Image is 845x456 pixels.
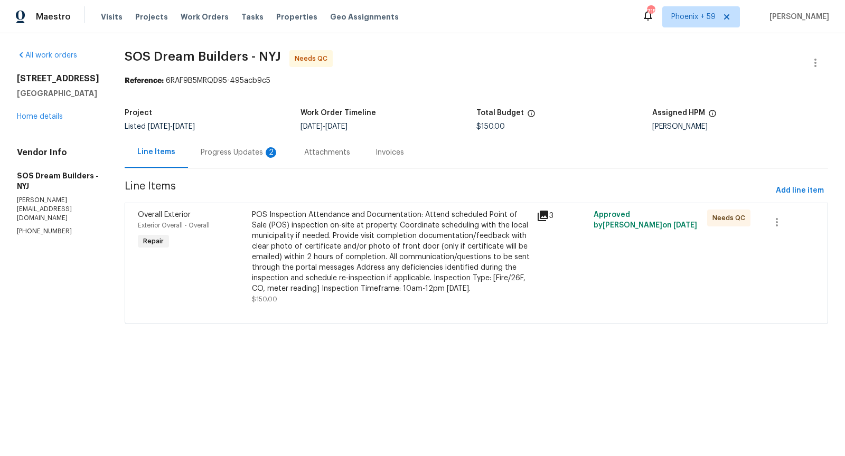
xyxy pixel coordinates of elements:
span: [DATE] [173,123,195,130]
div: Invoices [375,147,404,158]
span: Projects [135,12,168,22]
h5: Total Budget [476,109,524,117]
span: The total cost of line items that have been proposed by Opendoor. This sum includes line items th... [527,109,536,123]
div: Progress Updates [201,147,279,158]
span: Properties [276,12,317,22]
span: Phoenix + 59 [671,12,716,22]
h5: Project [125,109,152,117]
span: - [148,123,195,130]
span: Add line item [776,184,824,197]
p: [PERSON_NAME][EMAIL_ADDRESS][DOMAIN_NAME] [17,196,99,223]
div: POS Inspection Attendance and Documentation: Attend scheduled Point of Sale (POS) inspection on-s... [252,210,530,294]
a: All work orders [17,52,77,59]
span: Tasks [241,13,264,21]
span: $150.00 [476,123,505,130]
h4: Vendor Info [17,147,99,158]
span: SOS Dream Builders - NYJ [125,50,281,63]
span: Needs QC [712,213,749,223]
p: [PHONE_NUMBER] [17,227,99,236]
div: 2 [266,147,276,158]
span: $150.00 [252,296,277,302]
button: Add line item [772,181,828,201]
h5: Work Order Timeline [301,109,376,117]
div: 715 [647,6,654,17]
b: Reference: [125,77,164,84]
div: [PERSON_NAME] [652,123,828,130]
div: 6RAF9B5MRQD95-495acb9c5 [125,75,828,86]
h2: [STREET_ADDRESS] [17,73,99,84]
h5: SOS Dream Builders - NYJ [17,170,99,192]
span: Visits [101,12,123,22]
a: Home details [17,113,63,120]
span: [DATE] [148,123,170,130]
span: [DATE] [301,123,323,130]
span: [PERSON_NAME] [765,12,829,22]
span: Maestro [36,12,71,22]
span: Line Items [125,181,772,201]
span: Overall Exterior [138,211,191,218]
h5: [GEOGRAPHIC_DATA] [17,88,99,99]
span: Approved by [PERSON_NAME] on [594,211,697,229]
span: Repair [139,236,168,246]
span: Needs QC [295,53,332,64]
span: [DATE] [325,123,348,130]
span: Work Orders [181,12,229,22]
div: 3 [537,210,587,222]
span: Exterior Overall - Overall [138,222,210,229]
h5: Assigned HPM [652,109,705,117]
span: Listed [125,123,195,130]
span: [DATE] [673,222,697,229]
span: - [301,123,348,130]
div: Line Items [137,147,175,157]
span: The hpm assigned to this work order. [708,109,717,123]
div: Attachments [304,147,350,158]
span: Geo Assignments [330,12,399,22]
